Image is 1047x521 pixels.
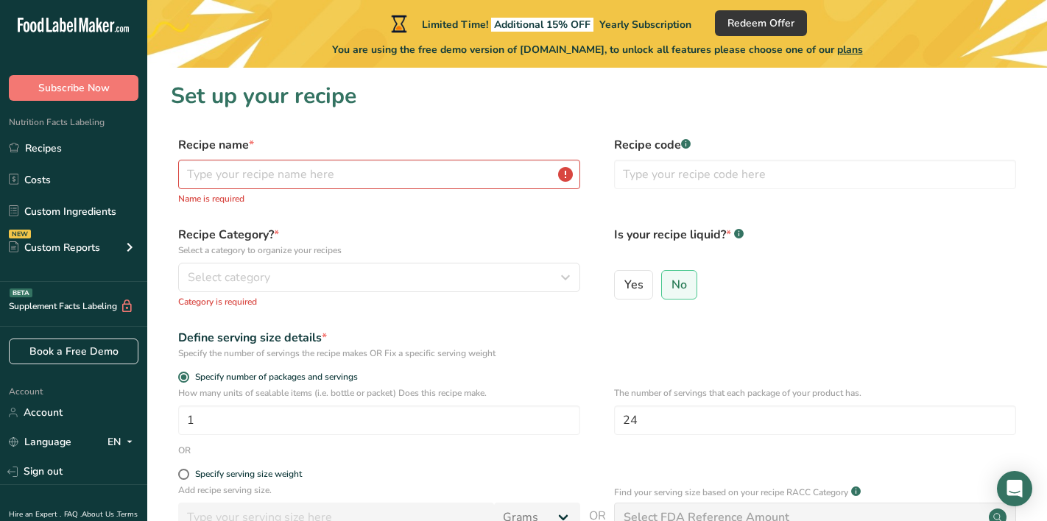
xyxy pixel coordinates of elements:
[715,10,807,36] button: Redeem Offer
[727,15,794,31] span: Redeem Offer
[9,240,100,255] div: Custom Reports
[599,18,691,32] span: Yearly Subscription
[9,429,71,455] a: Language
[178,160,580,189] input: Type your recipe name here
[10,288,32,297] div: BETA
[614,160,1016,189] input: Type your recipe code here
[178,444,191,457] div: OR
[9,230,31,238] div: NEW
[614,136,1016,154] label: Recipe code
[195,469,302,480] div: Specify serving size weight
[38,80,110,96] span: Subscribe Now
[614,486,848,499] p: Find your serving size based on your recipe RACC Category
[671,277,687,292] span: No
[171,79,1023,113] h1: Set up your recipe
[188,269,270,286] span: Select category
[614,226,1016,264] label: Is your recipe liquid?
[189,372,358,383] span: Specify number of packages and servings
[332,42,863,57] span: You are using the free demo version of [DOMAIN_NAME], to unlock all features please choose one of...
[178,226,580,257] label: Recipe Category?
[178,136,580,154] label: Recipe name
[82,509,117,520] a: About Us .
[178,329,580,347] div: Define serving size details
[178,483,580,497] p: Add recipe serving size.
[178,192,580,205] p: Name is required
[9,75,138,101] button: Subscribe Now
[491,18,593,32] span: Additional 15% OFF
[178,263,580,292] button: Select category
[388,15,691,32] div: Limited Time!
[624,277,644,292] span: Yes
[997,471,1032,506] div: Open Intercom Messenger
[64,509,82,520] a: FAQ .
[178,347,580,360] div: Specify the number of servings the recipe makes OR Fix a specific serving weight
[614,386,1016,400] p: The number of servings that each package of your product has.
[107,433,138,451] div: EN
[178,295,580,308] p: Category is required
[837,43,863,57] span: plans
[178,244,580,257] p: Select a category to organize your recipes
[9,339,138,364] a: Book a Free Demo
[9,509,61,520] a: Hire an Expert .
[178,386,580,400] p: How many units of sealable items (i.e. bottle or packet) Does this recipe make.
